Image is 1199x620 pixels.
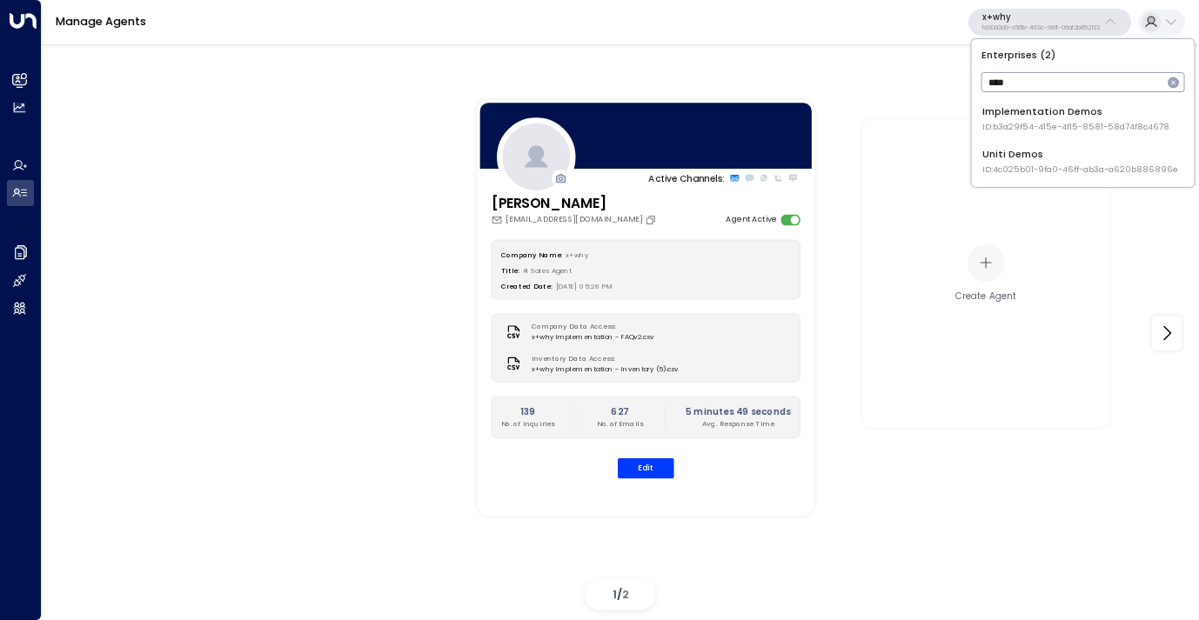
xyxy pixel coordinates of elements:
div: Create Agent [955,290,1016,303]
span: ID: 4c025b01-9fa0-46ff-ab3a-a620b886896e [982,163,1178,176]
label: Created Date: [501,282,553,290]
div: Uniti Demos [982,147,1178,176]
div: / [586,579,655,610]
div: [EMAIL_ADDRESS][DOMAIN_NAME] [492,214,660,226]
p: Avg. Response Time [686,418,791,429]
a: Manage Agents [56,14,146,29]
span: 1 [613,587,617,602]
p: x+why [982,12,1100,23]
button: Edit [618,457,674,477]
button: Copy [645,214,659,225]
p: fd30d3d9-c56b-463c-981f-06af2b852133 [982,24,1100,31]
span: x+why Implementation - Inventory (5).csv [532,363,679,374]
label: Inventory Data Access: [532,354,673,364]
button: x+whyfd30d3d9-c56b-463c-981f-06af2b852133 [968,9,1131,37]
p: No. of Inquiries [501,418,554,429]
span: x+why Implementation - FAQv2.csv [532,332,654,343]
label: Agent Active [726,214,776,226]
label: Company Name: [501,250,562,258]
label: Company Data Access: [532,322,648,332]
span: 2 [622,587,629,602]
span: AI Sales Agent [523,265,573,274]
label: Title: [501,265,519,274]
h3: [PERSON_NAME] [492,194,660,214]
p: Active Channels: [648,171,724,184]
span: x+why [566,250,588,258]
h2: 5 minutes 49 seconds [686,405,791,418]
h2: 139 [501,405,554,418]
span: [DATE] 05:28 PM [556,282,613,290]
h2: 627 [597,405,642,418]
p: Enterprises ( 2 ) [977,45,1189,65]
span: ID: b3a29f54-415e-4f15-8581-58d74f8c4678 [982,121,1169,133]
div: Implementation Demos [982,104,1169,133]
p: No. of Emails [597,418,642,429]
